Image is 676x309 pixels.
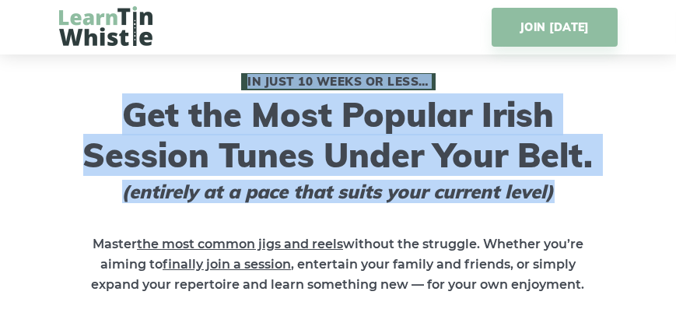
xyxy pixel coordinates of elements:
a: JOIN [DATE] [492,8,617,47]
span: the most common jigs and reels [137,237,343,251]
span: In Just 10 Weeks or Less… [241,73,436,90]
strong: Master without the struggle. Whether you’re aiming to , entertain your family and friends, or sim... [92,237,585,292]
img: LearnTinWhistle.com [59,6,152,46]
span: (entirely at a pace that suits your current level) [93,181,583,203]
h1: Get the Most Popular Irish Session Tunes Under Your Belt. [59,73,618,203]
span: finally join a session [163,257,291,272]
